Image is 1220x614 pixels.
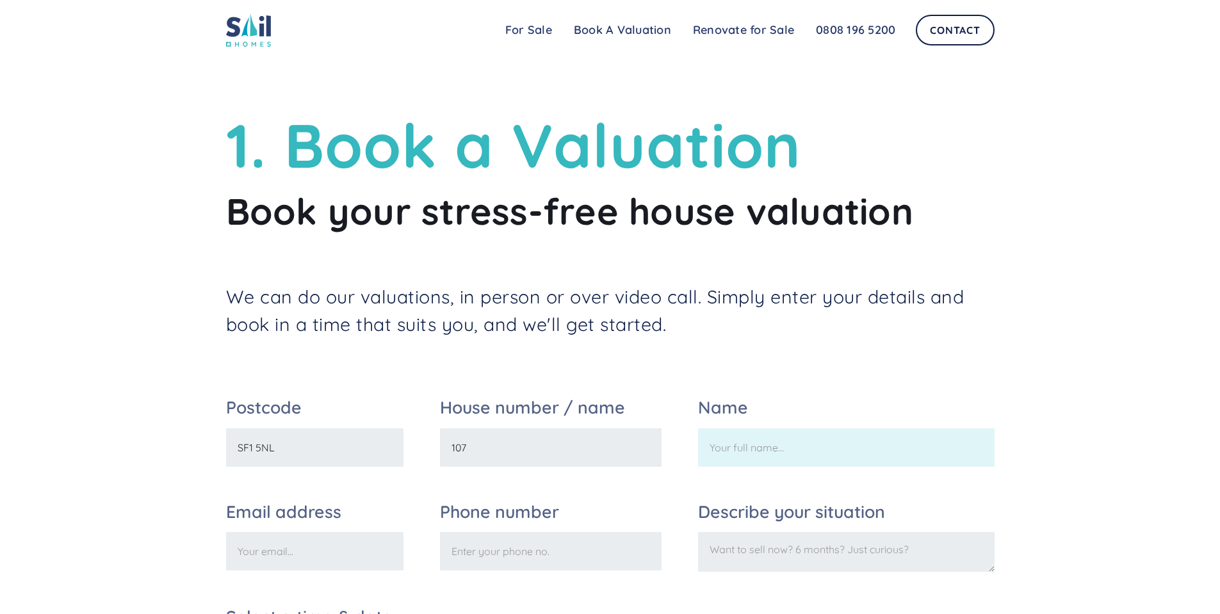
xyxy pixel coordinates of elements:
[494,17,563,43] a: For Sale
[440,428,662,467] input: Enter your house no.
[226,428,403,467] input: Enter your postcode
[440,399,662,416] label: House number / name
[440,532,662,570] input: Enter your phone no.
[226,532,403,570] input: Your email...
[698,503,994,521] label: Describe your situation
[226,399,403,416] label: Postcode
[682,17,805,43] a: Renovate for Sale
[916,15,994,45] a: Contact
[226,503,403,521] label: Email address
[563,17,682,43] a: Book A Valuation
[698,399,994,416] label: Name
[226,13,271,47] img: sail home logo colored
[226,109,995,182] h1: 1. Book a Valuation
[698,428,994,467] input: Your full name...
[226,188,995,234] h2: Book your stress-free house valuation
[805,17,906,43] a: 0808 196 5200
[226,283,995,338] p: We can do our valuations, in person or over video call. Simply enter your details and book in a t...
[440,503,662,521] label: Phone number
